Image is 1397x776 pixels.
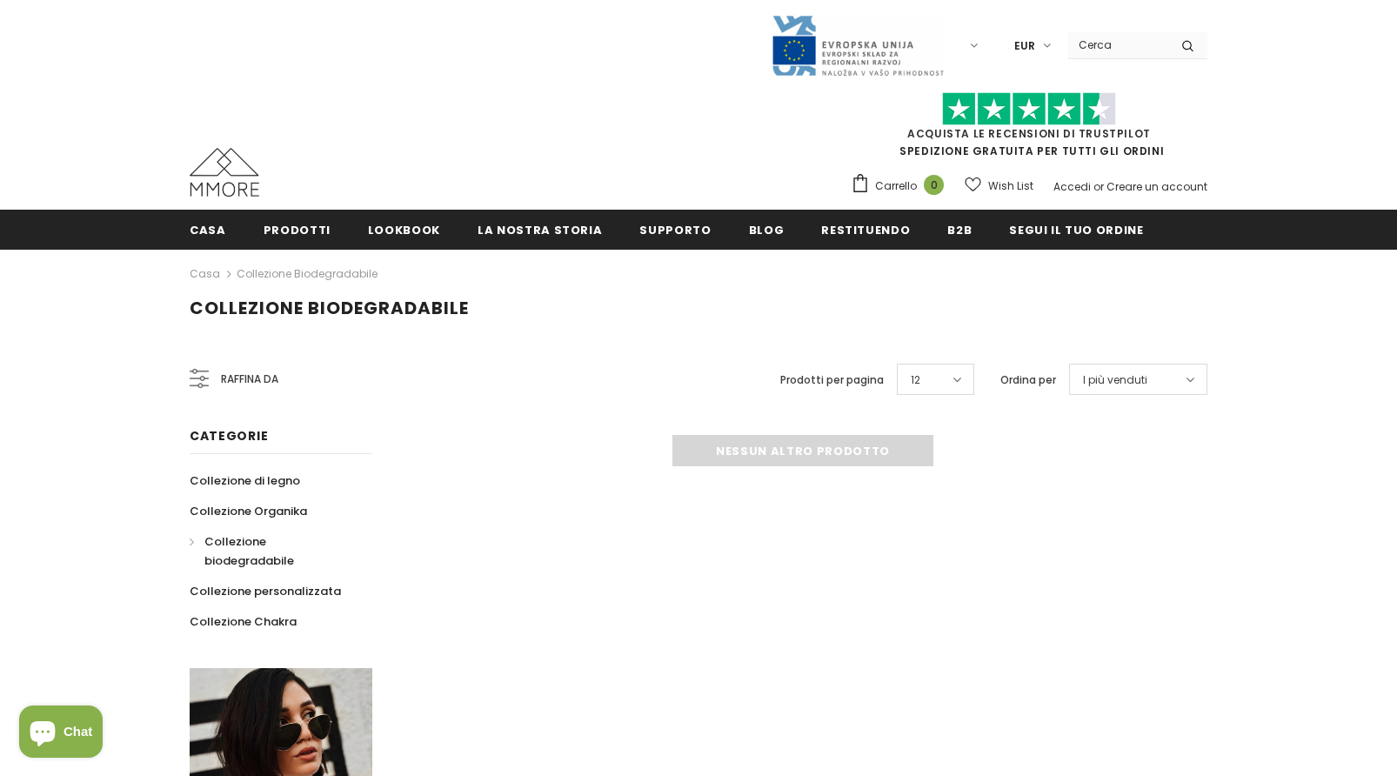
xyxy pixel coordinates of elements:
[639,222,711,238] span: supporto
[190,583,341,599] span: Collezione personalizzata
[907,126,1151,141] a: Acquista le recensioni di TrustPilot
[14,706,108,762] inbox-online-store-chat: Shopify online store chat
[924,175,944,195] span: 0
[204,533,294,569] span: Collezione biodegradabile
[264,210,331,249] a: Prodotti
[911,371,920,389] span: 12
[771,14,945,77] img: Javni Razpis
[821,210,910,249] a: Restituendo
[190,606,297,637] a: Collezione Chakra
[1068,32,1168,57] input: Search Site
[190,576,341,606] a: Collezione personalizzata
[190,472,300,489] span: Collezione di legno
[947,222,972,238] span: B2B
[190,613,297,630] span: Collezione Chakra
[478,210,602,249] a: La nostra storia
[190,148,259,197] img: Casi MMORE
[988,177,1033,195] span: Wish List
[190,222,226,238] span: Casa
[237,266,378,281] a: Collezione biodegradabile
[1000,371,1056,389] label: Ordina per
[190,526,353,576] a: Collezione biodegradabile
[771,37,945,52] a: Javni Razpis
[851,100,1207,158] span: SPEDIZIONE GRATUITA PER TUTTI GLI ORDINI
[1014,37,1035,55] span: EUR
[368,222,440,238] span: Lookbook
[947,210,972,249] a: B2B
[1009,222,1143,238] span: Segui il tuo ordine
[875,177,917,195] span: Carrello
[1053,179,1091,194] a: Accedi
[368,210,440,249] a: Lookbook
[639,210,711,249] a: supporto
[221,370,278,389] span: Raffina da
[780,371,884,389] label: Prodotti per pagina
[749,222,785,238] span: Blog
[190,503,307,519] span: Collezione Organika
[1106,179,1207,194] a: Creare un account
[190,210,226,249] a: Casa
[1083,371,1147,389] span: I più venduti
[942,92,1116,126] img: Fidati di Pilot Stars
[965,171,1033,201] a: Wish List
[190,465,300,496] a: Collezione di legno
[851,173,952,199] a: Carrello 0
[190,496,307,526] a: Collezione Organika
[749,210,785,249] a: Blog
[821,222,910,238] span: Restituendo
[1009,210,1143,249] a: Segui il tuo ordine
[478,222,602,238] span: La nostra storia
[190,296,469,320] span: Collezione biodegradabile
[1093,179,1104,194] span: or
[190,264,220,284] a: Casa
[190,427,268,445] span: Categorie
[264,222,331,238] span: Prodotti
